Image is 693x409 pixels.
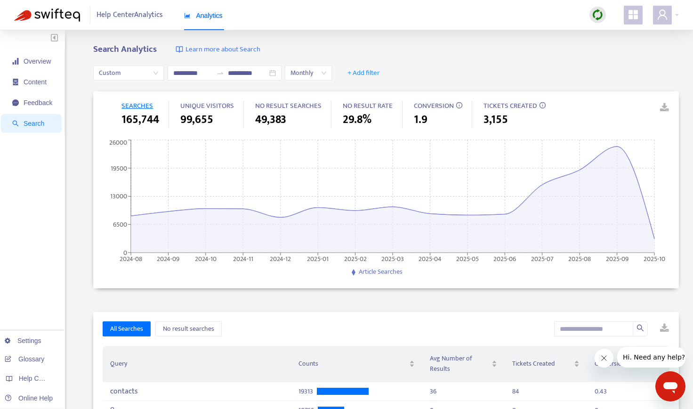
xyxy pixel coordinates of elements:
[103,346,291,382] th: Query
[617,347,685,368] iframe: Message from company
[343,100,393,112] span: NO RESULT RATE
[505,346,587,382] th: Tickets Created
[163,324,214,334] span: No result searches
[155,321,222,336] button: No result searches
[430,353,490,374] span: Avg Number of Results
[340,65,387,81] button: + Add filter
[12,79,19,85] span: container
[12,120,19,127] span: search
[24,57,51,65] span: Overview
[655,371,685,401] iframe: Button to launch messaging window
[5,337,41,344] a: Settings
[110,324,143,334] span: All Searches
[185,44,260,55] span: Learn more about Search
[255,100,322,112] span: NO RESULT SEARCHES
[123,247,127,258] tspan: 0
[195,254,217,264] tspan: 2024-10
[217,69,224,77] span: to
[595,349,613,368] iframe: Close message
[24,78,47,86] span: Content
[483,100,537,112] span: TICKETS CREATED
[5,355,44,363] a: Glossary
[120,254,142,264] tspan: 2024-08
[176,46,183,53] img: image-link
[344,254,367,264] tspan: 2025-02
[12,58,19,65] span: signal
[343,111,371,128] span: 29.8%
[637,324,644,332] span: search
[111,163,127,174] tspan: 19500
[14,8,80,22] img: Swifteq
[628,9,639,20] span: appstore
[24,120,44,127] span: Search
[184,12,191,19] span: area-chart
[19,375,57,382] span: Help Centers
[592,9,604,21] img: sync.dc5367851b00ba804db3.png
[290,66,326,80] span: Monthly
[414,111,427,128] span: 1.9
[180,111,213,128] span: 99,655
[97,6,163,24] span: Help Center Analytics
[644,254,665,264] tspan: 2025-10
[657,9,668,20] span: user
[291,346,422,382] th: Counts
[347,67,380,79] span: + Add filter
[419,254,442,264] tspan: 2025-04
[24,99,52,106] span: Feedback
[359,266,403,277] span: Article Searches
[217,69,224,77] span: swap-right
[5,394,53,402] a: Online Help
[99,66,158,80] span: Custom
[12,99,19,106] span: message
[298,359,407,369] span: Counts
[109,137,127,148] tspan: 26000
[456,254,479,264] tspan: 2025-05
[93,42,157,57] b: Search Analytics
[121,100,153,112] span: SEARCHES
[121,111,159,128] span: 165,744
[414,100,454,112] span: CONVERSION
[255,111,286,128] span: 49,383
[157,254,180,264] tspan: 2024-09
[110,387,283,396] div: contacts
[110,191,127,202] tspan: 13000
[606,254,629,264] tspan: 2025-09
[483,111,508,128] span: 3,155
[233,254,253,264] tspan: 2024-11
[180,100,234,112] span: UNIQUE VISITORS
[103,321,151,336] button: All Searches
[270,254,291,264] tspan: 2024-12
[381,254,404,264] tspan: 2025-03
[113,219,127,230] tspan: 6500
[569,254,591,264] tspan: 2025-08
[184,12,223,19] span: Analytics
[307,254,329,264] tspan: 2025-01
[494,254,516,264] tspan: 2025-06
[512,359,572,369] span: Tickets Created
[176,44,260,55] a: Learn more about Search
[422,346,505,382] th: Avg Number of Results
[531,254,554,264] tspan: 2025-07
